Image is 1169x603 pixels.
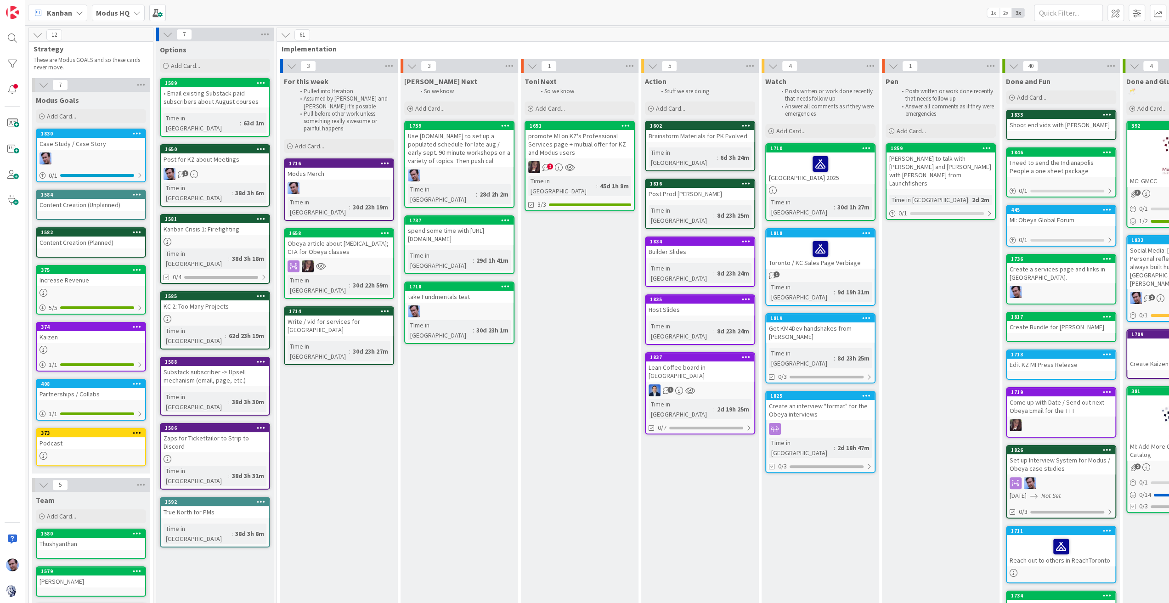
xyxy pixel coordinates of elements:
div: 1737 [409,217,514,224]
div: 375 [41,267,145,273]
a: 1716Modus MerchJBTime in [GEOGRAPHIC_DATA]:30d 23h 19m [284,158,394,221]
div: 1581 [161,215,269,223]
div: 1736 [1011,256,1115,262]
div: 1817 [1007,313,1115,321]
div: Time in [GEOGRAPHIC_DATA] [649,147,717,168]
div: Increase Revenue [37,274,145,286]
span: 1 / 1 [49,409,57,419]
a: 1825Create an interview "format" for the Obeya interviewsTime in [GEOGRAPHIC_DATA]:2d 18h 47m0/3 [765,391,875,473]
span: 1 / 2 [1139,216,1148,226]
div: 1716 [289,160,393,167]
a: 1737spend some time with [URL][DOMAIN_NAME]Time in [GEOGRAPHIC_DATA]:29d 1h 41m [404,215,514,274]
div: Lean Coffee board in [GEOGRAPHIC_DATA] [646,361,754,382]
div: Time in [GEOGRAPHIC_DATA] [164,248,228,269]
div: 1818 [766,229,875,237]
a: 1739Use [DOMAIN_NAME] to set up a populated schedule for late aug / early sept. 90 minute worksho... [404,121,514,208]
div: 1713 [1011,351,1115,358]
div: 1713 [1007,350,1115,359]
div: Write / vid for services for [GEOGRAPHIC_DATA] [285,316,393,336]
div: JB [161,168,269,180]
div: 5/5 [37,302,145,314]
div: 2d 19h 25m [715,404,751,414]
div: 1819 [766,314,875,322]
a: 375Increase Revenue5/5 [36,265,146,315]
div: Brainstorm Materials for PK Evolved [646,130,754,142]
div: Partnerships / Collabs [37,388,145,400]
div: 375Increase Revenue [37,266,145,286]
div: 1859 [887,144,995,152]
div: 29d 1h 41m [474,255,511,265]
span: Add Card... [776,127,806,135]
div: 1834 [646,237,754,246]
div: 1602Brainstorm Materials for PK Evolved [646,122,754,142]
div: 1835 [650,296,754,303]
div: 30d 1h 27m [835,202,872,212]
div: 1837 [650,354,754,361]
span: : [476,189,477,199]
div: 1736 [1007,255,1115,263]
div: 1817Create Bundle for [PERSON_NAME] [1007,313,1115,333]
div: 1650 [165,146,269,152]
div: Time in [GEOGRAPHIC_DATA] [649,263,713,283]
span: 0/3 [778,372,787,382]
div: TD [285,260,393,272]
a: 1582Content Creation (Planned) [36,227,146,258]
div: 374 [37,323,145,331]
div: 8d 23h 24m [715,268,751,278]
div: 30d 23h 27m [350,346,390,356]
a: 1713Edit KZ MI Press Release [1006,349,1116,380]
img: TD [302,260,314,272]
div: 1739 [409,123,514,129]
img: JB [408,169,420,181]
div: 374 [41,324,145,330]
div: [PERSON_NAME] to talk with [PERSON_NAME] and [PERSON_NAME] with [PERSON_NAME] from Launchfishers [887,152,995,189]
span: Add Card... [1017,93,1046,101]
div: 1602 [650,123,754,129]
div: 445 [1007,206,1115,214]
span: : [713,404,715,414]
span: : [228,254,230,264]
img: JB [288,182,299,194]
a: 1658Obeya article about [MEDICAL_DATA]; CTA for Obeya classesTDTime in [GEOGRAPHIC_DATA]:30d 22h 59m [284,228,394,299]
div: 1859 [891,145,995,152]
div: 1817 [1011,314,1115,320]
div: Come up with Date / Send out next Obeya Email for the TTT [1007,396,1115,417]
div: 408 [41,381,145,387]
a: 1585KC 2: Too Many ProjectsTime in [GEOGRAPHIC_DATA]:62d 23h 19m [160,291,270,349]
div: 1584 [41,192,145,198]
span: : [473,325,474,335]
div: 1602 [646,122,754,130]
div: Time in [GEOGRAPHIC_DATA] [769,348,834,368]
div: 1825 [766,392,875,400]
div: 1819Get KM4Dev handshakes from [PERSON_NAME] [766,314,875,343]
div: 1816 [650,180,754,187]
div: promote MI on KZ's Professional Services page + mutual offer for KZ and Modus users [525,130,634,158]
span: Add Card... [656,104,685,113]
div: 1714Write / vid for services for [GEOGRAPHIC_DATA] [285,307,393,336]
div: 1710[GEOGRAPHIC_DATA] 2025 [766,144,875,184]
a: 1817Create Bundle for [PERSON_NAME] [1006,312,1116,342]
img: TD [1010,419,1022,431]
div: 1718 [405,282,514,291]
div: 28d 2h 2m [477,189,511,199]
div: 1581 [165,216,269,222]
div: 1714 [285,307,393,316]
span: 0 / 1 [1139,204,1148,214]
div: Obeya article about [MEDICAL_DATA]; CTA for Obeya classes [285,237,393,258]
div: 1719Come up with Date / Send out next Obeya Email for the TTT [1007,388,1115,417]
a: 1718take Fundmentals testJBTime in [GEOGRAPHIC_DATA]:30d 23h 1m [404,282,514,344]
div: 8d 23h 24m [715,326,751,336]
div: 1834Builder Slides [646,237,754,258]
div: Time in [GEOGRAPHIC_DATA] [408,250,473,271]
span: : [717,152,718,163]
span: Add Card... [1137,104,1167,113]
a: 1819Get KM4Dev handshakes from [PERSON_NAME]Time in [GEOGRAPHIC_DATA]:8d 23h 25m0/3 [765,313,875,383]
div: take Fundmentals test [405,291,514,303]
span: Add Card... [171,62,200,70]
div: TD [1007,419,1115,431]
div: 1736Create a services page and links in [GEOGRAPHIC_DATA]. [1007,255,1115,283]
a: 1816Post Prod [PERSON_NAME]Time in [GEOGRAPHIC_DATA]:8d 23h 25m [645,179,755,229]
div: Builder Slides [646,246,754,258]
a: 1846I need to send the Indianapolis People a one sheet package0/1 [1006,147,1116,197]
div: 62d 23h 19m [226,331,266,341]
